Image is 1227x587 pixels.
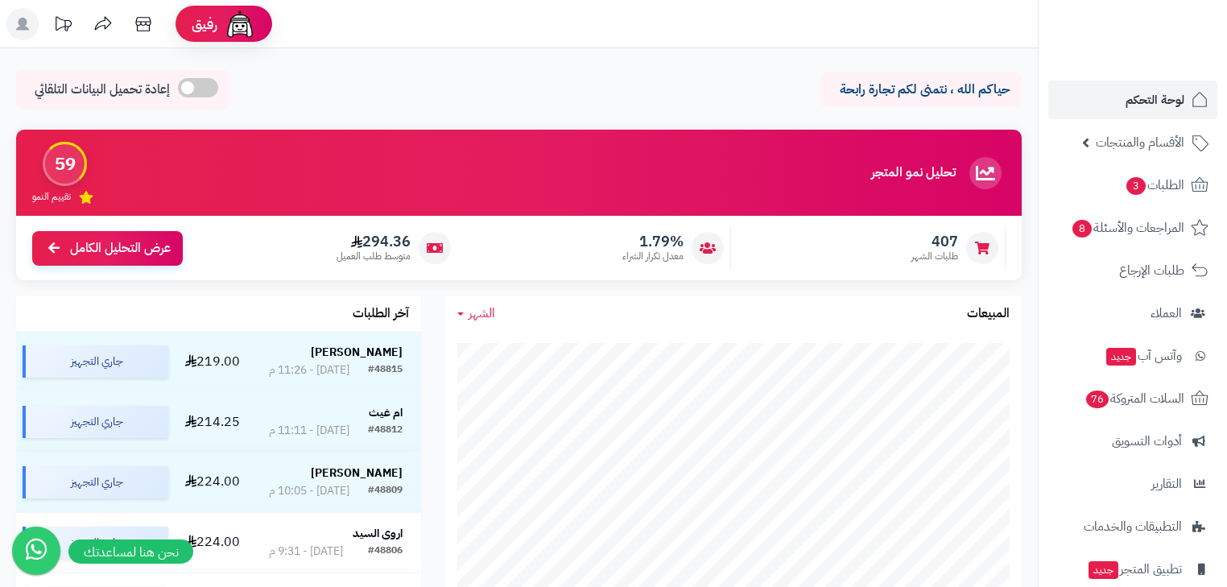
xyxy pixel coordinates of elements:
[871,166,956,180] h3: تحليل نمو المتجر
[1119,259,1184,282] span: طلبات الإرجاع
[457,304,495,323] a: الشهر
[1151,473,1182,495] span: التقارير
[1089,561,1118,579] span: جديد
[353,307,409,321] h3: آخر الطلبات
[1048,422,1217,461] a: أدوات التسويق
[224,8,256,40] img: ai-face.png
[368,544,403,560] div: #48806
[1048,294,1217,333] a: العملاء
[622,233,684,250] span: 1.79%
[32,231,183,266] a: عرض التحليل الكامل
[1105,345,1182,367] span: وآتس آب
[23,345,168,378] div: جاري التجهيز
[23,466,168,498] div: جاري التجهيز
[1112,430,1182,453] span: أدوات التسويق
[1106,348,1136,366] span: جديد
[353,525,403,542] strong: اروى السيد
[311,465,403,482] strong: [PERSON_NAME]
[311,344,403,361] strong: [PERSON_NAME]
[368,362,403,378] div: #48815
[1048,81,1217,119] a: لوحة التحكم
[337,233,411,250] span: 294.36
[911,233,958,250] span: 407
[1048,465,1217,503] a: التقارير
[622,250,684,263] span: معدل تكرار الشراء
[269,544,343,560] div: [DATE] - 9:31 م
[1084,387,1184,410] span: السلات المتروكة
[269,483,349,499] div: [DATE] - 10:05 م
[175,332,250,391] td: 219.00
[192,14,217,34] span: رفيق
[832,81,1010,99] p: حياكم الله ، نتمنى لكم تجارة رابحة
[175,392,250,452] td: 214.25
[1087,558,1182,581] span: تطبيق المتجر
[1072,220,1092,238] span: 8
[337,250,411,263] span: متوسط طلب العميل
[469,304,495,323] span: الشهر
[70,239,171,258] span: عرض التحليل الكامل
[1048,507,1217,546] a: التطبيقات والخدمات
[35,81,170,99] span: إعادة تحميل البيانات التلقائي
[1096,131,1184,154] span: الأقسام والمنتجات
[1048,209,1217,247] a: المراجعات والأسئلة8
[369,404,403,421] strong: ام غيث
[1048,337,1217,375] a: وآتس آبجديد
[1126,89,1184,111] span: لوحة التحكم
[1084,515,1182,538] span: التطبيقات والخدمات
[368,423,403,439] div: #48812
[269,362,349,378] div: [DATE] - 11:26 م
[1125,174,1184,196] span: الطلبات
[368,483,403,499] div: #48809
[967,307,1010,321] h3: المبيعات
[911,250,958,263] span: طلبات الشهر
[23,406,168,438] div: جاري التجهيز
[32,190,71,204] span: تقييم النمو
[1086,391,1109,408] span: 76
[175,453,250,512] td: 224.00
[1048,379,1217,418] a: السلات المتروكة76
[1126,177,1146,195] span: 3
[1048,251,1217,290] a: طلبات الإرجاع
[269,423,349,439] div: [DATE] - 11:11 م
[43,8,83,44] a: تحديثات المنصة
[23,527,168,559] div: جاري التجهيز
[1071,217,1184,239] span: المراجعات والأسئلة
[1151,302,1182,325] span: العملاء
[175,513,250,573] td: 224.00
[1048,166,1217,205] a: الطلبات3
